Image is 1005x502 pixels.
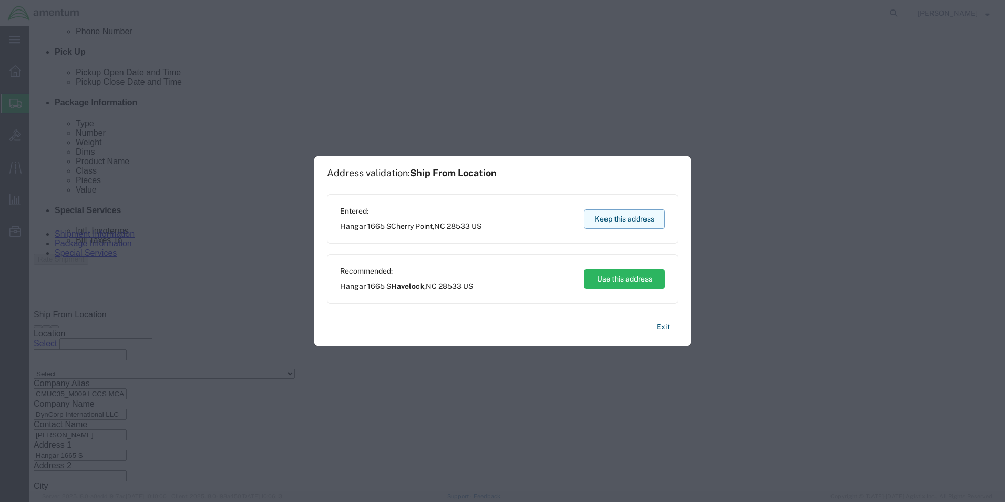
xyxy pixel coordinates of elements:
span: 28533 [438,282,462,290]
button: Keep this address [584,209,665,229]
span: Hangar 1665 S , [340,281,473,292]
button: Use this address [584,269,665,289]
span: 28533 [447,222,470,230]
span: US [463,282,473,290]
span: Havelock [391,282,424,290]
span: NC [434,222,445,230]
span: NC [426,282,437,290]
span: Entered: [340,206,481,217]
span: US [471,222,481,230]
span: Ship From Location [410,167,497,178]
span: Recommended: [340,266,473,277]
h1: Address validation: [327,167,497,179]
span: Cherry Point [391,222,433,230]
span: Hangar 1665 S , [340,221,481,232]
button: Exit [648,318,678,336]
